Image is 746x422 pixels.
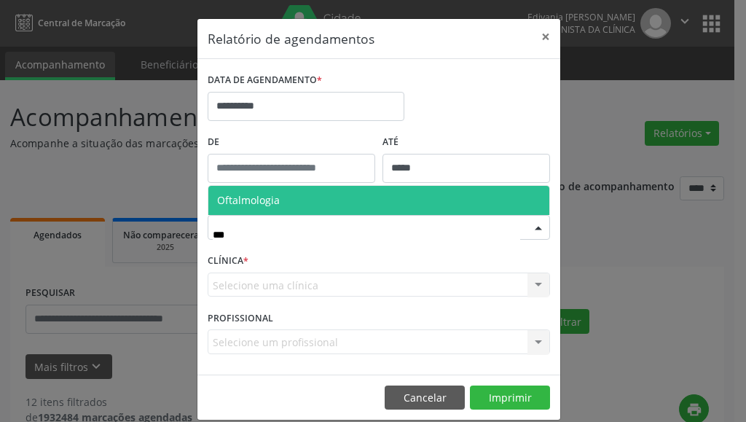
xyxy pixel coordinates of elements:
[208,131,375,154] label: De
[208,307,273,329] label: PROFISSIONAL
[208,250,248,273] label: CLÍNICA
[208,29,374,48] h5: Relatório de agendamentos
[217,193,280,207] span: Oftalmologia
[208,69,322,92] label: DATA DE AGENDAMENTO
[531,19,560,55] button: Close
[470,386,550,410] button: Imprimir
[385,386,465,410] button: Cancelar
[382,131,550,154] label: ATÉ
